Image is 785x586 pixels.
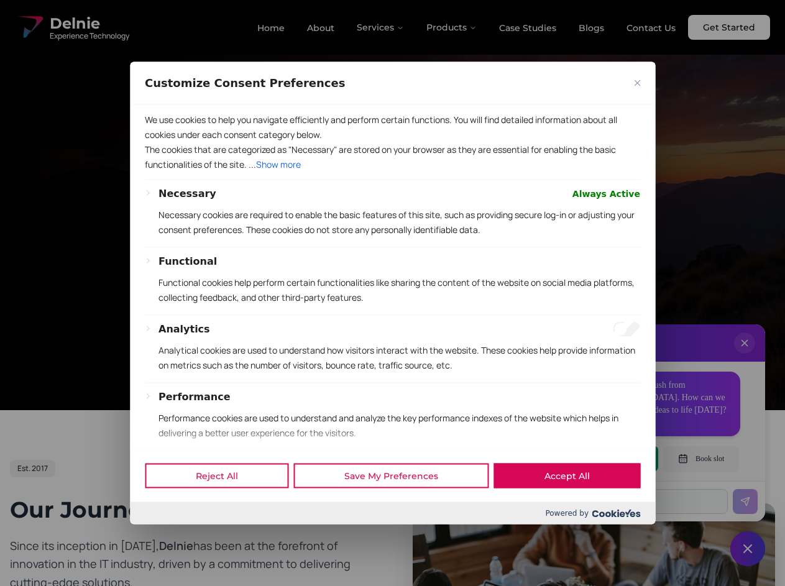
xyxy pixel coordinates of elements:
[493,464,640,488] button: Accept All
[592,509,640,517] img: Cookieyes logo
[145,112,640,142] p: We use cookies to help you navigate efficiently and perform certain functions. You will find deta...
[158,186,216,201] button: Necessary
[145,464,288,488] button: Reject All
[158,410,640,440] p: Performance cookies are used to understand and analyze the key performance indexes of the website...
[145,142,640,172] p: The cookies that are categorized as "Necessary" are stored on your browser as they are essential ...
[613,321,640,336] input: Enable Analytics
[145,75,345,90] span: Customize Consent Preferences
[256,157,301,172] button: Show more
[572,186,640,201] span: Always Active
[634,80,640,86] img: Close
[158,389,231,404] button: Performance
[158,321,210,336] button: Analytics
[158,275,640,304] p: Functional cookies help perform certain functionalities like sharing the content of the website o...
[158,254,217,268] button: Functional
[158,207,640,237] p: Necessary cookies are required to enable the basic features of this site, such as providing secur...
[130,502,655,524] div: Powered by
[293,464,489,488] button: Save My Preferences
[158,342,640,372] p: Analytical cookies are used to understand how visitors interact with the website. These cookies h...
